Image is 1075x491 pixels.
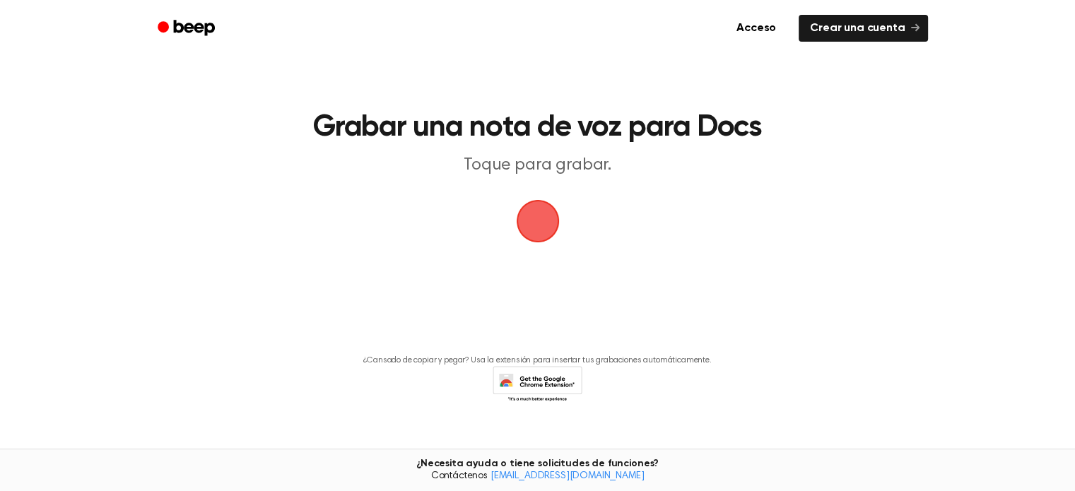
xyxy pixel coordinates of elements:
[517,200,559,242] img: Logotipo de Beep
[363,356,711,365] font: ¿Cansado de copiar y pegar? Usa la extensión para insertar tus grabaciones automáticamente.
[736,23,776,34] font: Acceso
[431,471,488,481] font: Contáctenos
[464,157,611,174] font: Toque para grabar.
[810,23,905,34] font: Crear una cuenta
[799,15,927,42] a: Crear una cuenta
[313,113,762,143] font: Grabar una nota de voz para Docs
[490,471,645,481] a: [EMAIL_ADDRESS][DOMAIN_NAME]
[416,459,659,468] font: ¿Necesita ayuda o tiene solicitudes de funciones?
[722,12,790,45] a: Acceso
[148,15,228,42] a: Bip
